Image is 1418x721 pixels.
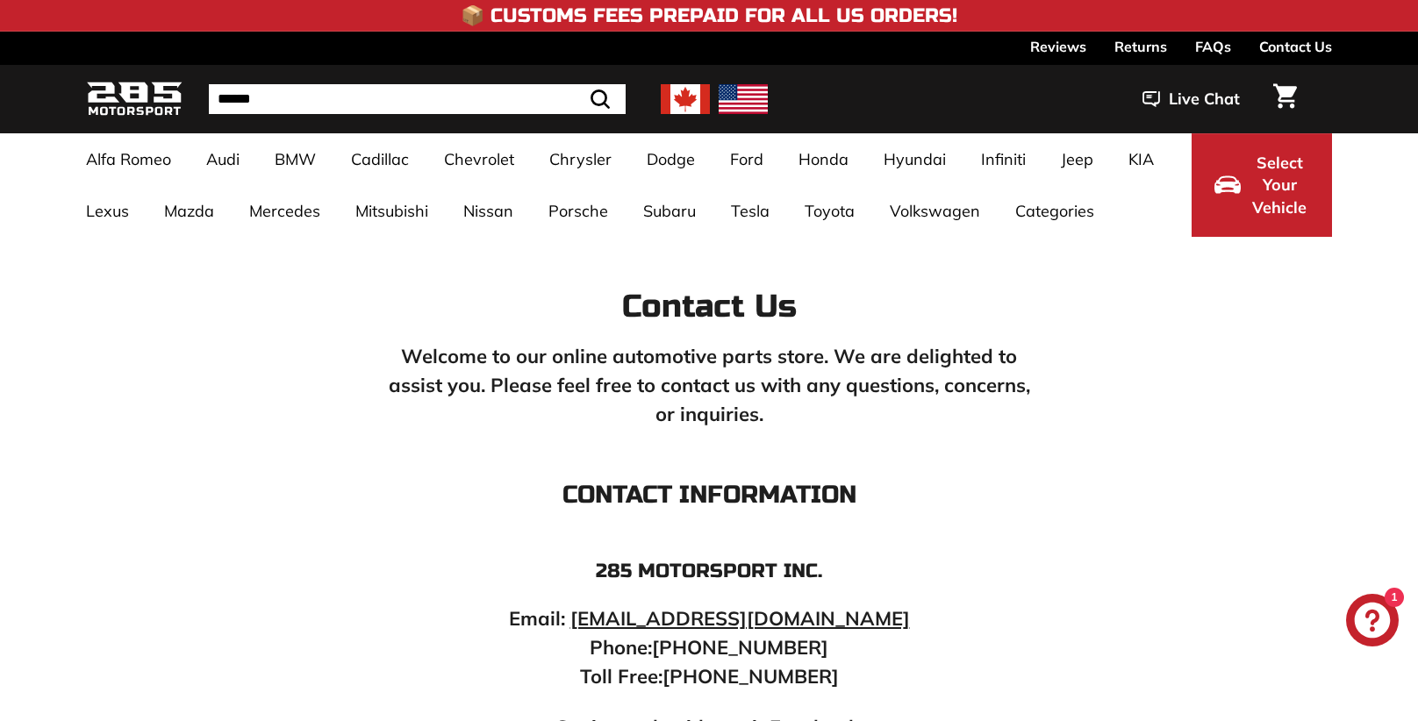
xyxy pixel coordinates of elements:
[1263,69,1307,129] a: Cart
[629,133,713,185] a: Dodge
[147,185,232,237] a: Mazda
[1169,88,1240,111] span: Live Chat
[963,133,1043,185] a: Infiniti
[626,185,713,237] a: Subaru
[338,185,446,237] a: Mitsubishi
[713,185,787,237] a: Tesla
[590,635,652,660] strong: Phone:
[781,133,866,185] a: Honda
[333,133,426,185] a: Cadillac
[580,664,662,689] strong: Toll Free:
[1195,32,1231,61] a: FAQs
[384,604,1034,691] p: [PHONE_NUMBER] [PHONE_NUMBER]
[384,289,1034,325] h2: Contact Us
[257,133,333,185] a: BMW
[86,79,183,120] img: Logo_285_Motorsport_areodynamics_components
[1114,32,1167,61] a: Returns
[998,185,1112,237] a: Categories
[1043,133,1111,185] a: Jeep
[531,185,626,237] a: Porsche
[532,133,629,185] a: Chrysler
[1341,594,1404,651] inbox-online-store-chat: Shopify online store chat
[509,606,565,631] strong: Email:
[1192,133,1332,237] button: Select Your Vehicle
[713,133,781,185] a: Ford
[68,185,147,237] a: Lexus
[232,185,338,237] a: Mercedes
[1120,77,1263,121] button: Live Chat
[866,133,963,185] a: Hyundai
[384,482,1034,509] h3: Contact Information
[1259,32,1332,61] a: Contact Us
[1250,152,1309,219] span: Select Your Vehicle
[1030,32,1086,61] a: Reviews
[446,185,531,237] a: Nissan
[872,185,998,237] a: Volkswagen
[209,84,626,114] input: Search
[461,5,957,26] h4: 📦 Customs Fees Prepaid for All US Orders!
[426,133,532,185] a: Chevrolet
[570,606,910,631] a: [EMAIL_ADDRESS][DOMAIN_NAME]
[189,133,257,185] a: Audi
[787,185,872,237] a: Toyota
[68,133,189,185] a: Alfa Romeo
[384,560,1034,582] h4: 285 Motorsport inc.
[384,342,1034,429] p: Welcome to our online automotive parts store. We are delighted to assist you. Please feel free to...
[1111,133,1171,185] a: KIA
